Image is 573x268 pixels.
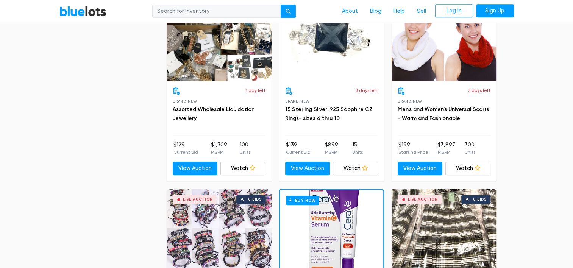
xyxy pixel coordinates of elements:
li: 15 [352,141,363,156]
a: View Auction [285,162,330,175]
div: Live Auction [408,198,438,201]
a: 15 Sterling Silver .925 Sapphire CZ Rings- sizes 6 thru 10 [285,106,373,122]
li: $129 [173,141,198,156]
li: 100 [240,141,250,156]
p: Units [240,149,250,156]
a: Sign Up [476,4,514,18]
div: 0 bids [473,198,487,201]
a: Watch [333,162,378,175]
p: 1 day left [246,87,265,94]
span: Brand New [285,99,310,103]
div: 0 bids [248,198,262,201]
p: 3 days left [356,87,378,94]
a: Watch [445,162,490,175]
p: MSRP [325,149,338,156]
a: Log In [435,4,473,18]
h6: Buy Now [286,196,319,205]
a: Live Auction 1 bid [279,2,384,81]
a: Live Auction 0 bids [392,2,496,81]
li: $199 [398,141,428,156]
a: BlueLots [59,6,106,17]
p: Current Bid [286,149,311,156]
p: Starting Price [398,149,428,156]
p: Current Bid [173,149,198,156]
a: Live Auction 1 bid [167,2,272,81]
li: $899 [325,141,338,156]
p: MSRP [211,149,227,156]
a: Assorted Wholesale Liquidation Jewellery [173,106,254,122]
li: $3,897 [438,141,455,156]
input: Search for inventory [152,5,281,18]
li: $1,309 [211,141,227,156]
p: Units [465,149,475,156]
p: MSRP [438,149,455,156]
a: Men's and Women's Universal Scarfs - Warm and Fashionable [398,106,489,122]
p: Units [352,149,363,156]
span: Brand New [398,99,422,103]
a: View Auction [173,162,218,175]
a: Help [387,4,411,19]
a: About [336,4,364,19]
a: Blog [364,4,387,19]
a: Sell [411,4,432,19]
div: Live Auction [183,198,213,201]
li: 300 [465,141,475,156]
a: Watch [220,162,265,175]
a: View Auction [398,162,443,175]
span: Brand New [173,99,197,103]
li: $139 [286,141,311,156]
p: 3 days left [468,87,490,94]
